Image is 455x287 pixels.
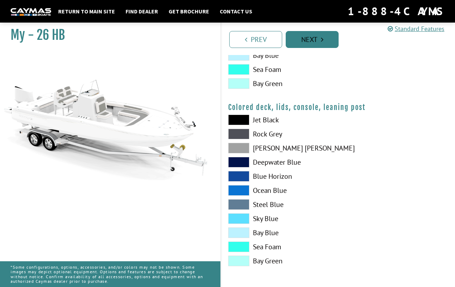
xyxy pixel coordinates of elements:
[388,25,444,33] a: Standard Features
[55,7,119,16] a: Return to main site
[228,103,448,112] h4: Colored deck, lids, console, leaning post
[228,78,331,89] label: Bay Green
[228,143,331,153] label: [PERSON_NAME] [PERSON_NAME]
[228,157,331,167] label: Deepwater Blue
[227,30,455,48] ul: Pagination
[228,242,331,252] label: Sea Foam
[348,4,444,19] div: 1-888-4CAYMAS
[122,7,162,16] a: Find Dealer
[11,27,203,43] h1: My - 26 HB
[216,7,256,16] a: Contact Us
[228,185,331,196] label: Ocean Blue
[11,261,210,287] p: *Some configurations, options, accessories, and/or colors may not be shown. Some images may depic...
[228,256,331,266] label: Bay Green
[228,115,331,125] label: Jet Black
[11,8,51,16] img: white-logo-c9c8dbefe5ff5ceceb0f0178aa75bf4bb51f6bca0971e226c86eb53dfe498488.png
[165,7,213,16] a: Get Brochure
[229,31,282,48] a: Prev
[228,64,331,75] label: Sea Foam
[228,50,331,61] label: Bay Blue
[286,31,339,48] a: Next
[228,171,331,182] label: Blue Horizon
[228,199,331,210] label: Steel Blue
[228,213,331,224] label: Sky Blue
[228,129,331,139] label: Rock Grey
[228,227,331,238] label: Bay Blue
